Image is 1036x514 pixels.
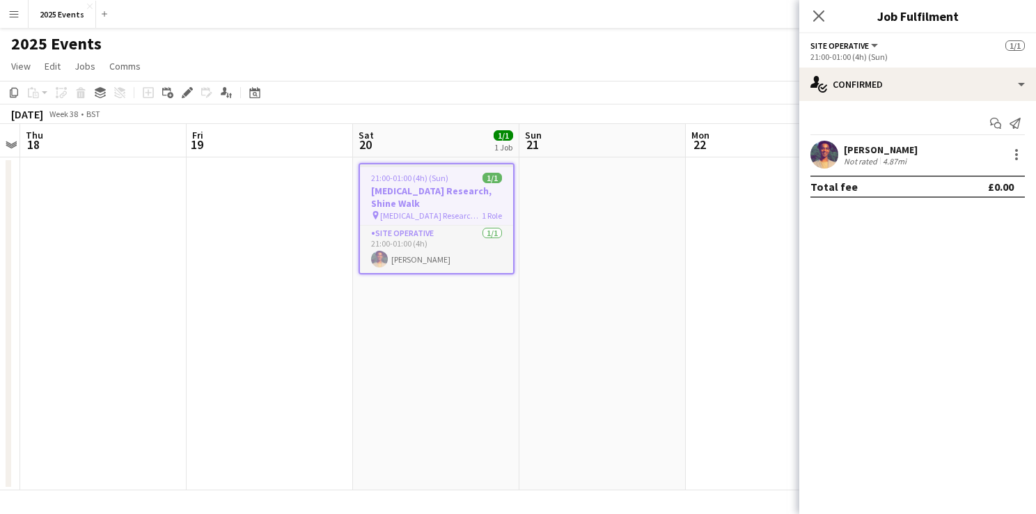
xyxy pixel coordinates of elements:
[689,137,709,153] span: 22
[880,156,909,166] div: 4.87mi
[988,180,1014,194] div: £0.00
[494,130,513,141] span: 1/1
[359,163,515,274] app-job-card: 21:00-01:00 (4h) (Sun)1/1[MEDICAL_DATA] Research, Shine Walk [MEDICAL_DATA] Research, Shine Walk1...
[29,1,96,28] button: 2025 Events
[844,156,880,166] div: Not rated
[46,109,81,119] span: Week 38
[11,107,43,121] div: [DATE]
[11,60,31,72] span: View
[799,68,1036,101] div: Confirmed
[482,173,502,183] span: 1/1
[360,226,513,273] app-card-role: Site Operative1/121:00-01:00 (4h)[PERSON_NAME]
[26,129,43,141] span: Thu
[24,137,43,153] span: 18
[360,185,513,210] h3: [MEDICAL_DATA] Research, Shine Walk
[1005,40,1025,51] span: 1/1
[109,60,141,72] span: Comms
[192,129,203,141] span: Fri
[380,210,482,221] span: [MEDICAL_DATA] Research, Shine Walk
[190,137,203,153] span: 19
[525,129,542,141] span: Sun
[494,142,512,153] div: 1 Job
[104,57,146,75] a: Comms
[359,129,374,141] span: Sat
[6,57,36,75] a: View
[799,7,1036,25] h3: Job Fulfilment
[691,129,709,141] span: Mon
[45,60,61,72] span: Edit
[810,52,1025,62] div: 21:00-01:00 (4h) (Sun)
[482,210,502,221] span: 1 Role
[69,57,101,75] a: Jobs
[74,60,95,72] span: Jobs
[371,173,448,183] span: 21:00-01:00 (4h) (Sun)
[810,180,858,194] div: Total fee
[844,143,918,156] div: [PERSON_NAME]
[810,40,880,51] button: Site Operative
[523,137,542,153] span: 21
[810,40,869,51] span: Site Operative
[86,109,100,119] div: BST
[11,33,102,54] h1: 2025 Events
[356,137,374,153] span: 20
[39,57,66,75] a: Edit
